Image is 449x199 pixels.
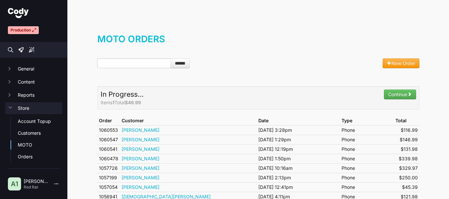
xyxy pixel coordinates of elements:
[97,173,120,182] td: 1057199
[101,99,416,106] div: Items Total
[24,178,49,185] p: [PERSON_NAME] | 1876
[24,185,49,190] p: Red Rat
[383,58,419,68] a: New Order
[257,116,340,126] th: Date
[257,154,340,163] td: [DATE] 1:50pm
[5,76,62,88] button: Content
[394,116,419,126] th: Total
[257,173,340,182] td: [DATE] 2:13pm
[18,142,62,148] a: MOTO
[97,182,120,192] td: 1057054
[257,135,340,144] td: [DATE] 1:29pm
[112,100,114,105] strong: 1
[122,156,159,161] a: [PERSON_NAME]
[394,135,419,144] td: $146.99
[257,163,340,173] td: [DATE] 10:16am
[340,125,393,135] td: Phone
[5,63,62,75] button: General
[257,182,340,192] td: [DATE] 12:41pm
[122,137,159,142] a: [PERSON_NAME]
[122,165,159,171] a: [PERSON_NAME]
[122,146,159,152] a: [PERSON_NAME]
[97,154,120,163] td: 1060478
[340,144,393,154] td: Phone
[5,102,62,114] button: Store
[340,163,393,173] td: Phone
[122,127,159,133] a: [PERSON_NAME]
[257,144,340,154] td: [DATE] 12:19pm
[394,182,419,192] td: $45.39
[18,130,62,136] a: Customers
[340,182,393,192] td: Phone
[97,163,120,173] td: 1057726
[97,144,120,154] td: 1060541
[122,175,159,180] a: [PERSON_NAME]
[340,116,393,126] th: Type
[394,125,419,135] td: $116.99
[97,116,120,126] th: Order
[97,135,120,144] td: 1060547
[18,153,62,160] a: Orders
[122,184,159,190] a: [PERSON_NAME]
[394,173,419,182] td: $250.00
[384,90,416,99] a: Continue
[394,163,419,173] td: $329.97
[8,26,39,34] div: production
[5,89,62,101] button: Reports
[340,135,393,144] td: Phone
[18,118,62,125] a: Account Topup
[257,125,340,135] td: [DATE] 3:28pm
[97,32,419,52] h1: MOTO Orders
[101,90,144,98] strong: In Progress...
[97,125,120,135] td: 1060553
[340,154,393,163] td: Phone
[394,144,419,154] td: $131.98
[125,100,141,105] strong: $49.99
[340,173,393,182] td: Phone
[120,116,257,126] th: Customer
[394,154,419,163] td: $339.98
